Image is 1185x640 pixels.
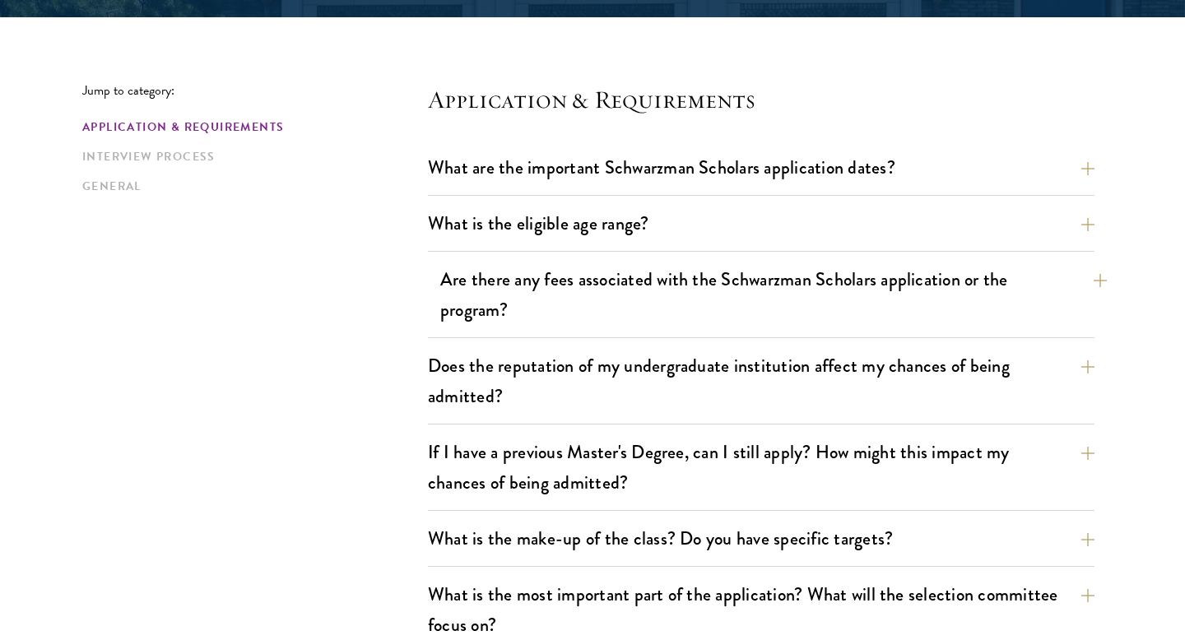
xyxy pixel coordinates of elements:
a: Application & Requirements [82,118,418,136]
button: Are there any fees associated with the Schwarzman Scholars application or the program? [440,261,1107,328]
h4: Application & Requirements [428,83,1094,116]
button: Does the reputation of my undergraduate institution affect my chances of being admitted? [428,347,1094,415]
a: Interview Process [82,148,418,165]
button: What is the eligible age range? [428,205,1094,242]
button: What is the make-up of the class? Do you have specific targets? [428,520,1094,557]
p: Jump to category: [82,83,428,98]
a: General [82,178,418,195]
button: If I have a previous Master's Degree, can I still apply? How might this impact my chances of bein... [428,434,1094,501]
button: What are the important Schwarzman Scholars application dates? [428,149,1094,186]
